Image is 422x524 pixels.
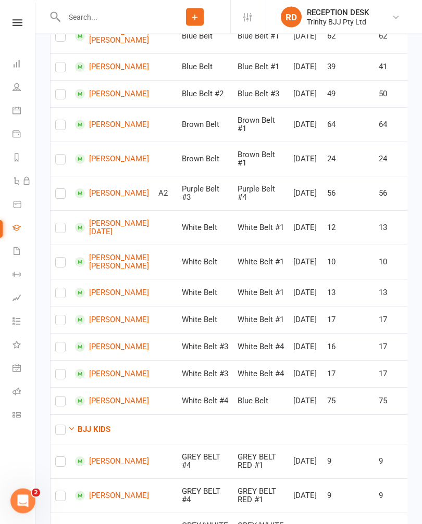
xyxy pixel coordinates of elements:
a: [PERSON_NAME] [75,457,149,467]
td: [DATE] [289,334,322,361]
td: Blue Belt #1 [233,54,289,81]
td: [DATE] [289,279,322,306]
strong: BJJ KIDS [78,425,110,434]
td: 17 [322,361,374,388]
a: Class kiosk mode [13,404,36,428]
a: [PERSON_NAME] [75,342,149,352]
td: Blue Belt [177,54,233,81]
td: [DATE] [289,19,322,54]
a: [PERSON_NAME][DATE] [75,220,149,237]
td: 49 [322,81,374,108]
td: White Belt #3 [177,361,233,388]
input: Search... [61,10,159,24]
td: [DATE] [289,479,322,513]
td: White Belt #1 [233,245,289,279]
td: [DATE] [289,142,322,176]
td: [DATE] [289,388,322,415]
a: [PERSON_NAME] [75,315,149,325]
td: A2 [154,176,177,211]
a: General attendance kiosk mode [13,357,36,381]
a: [PERSON_NAME] [75,62,149,72]
td: Blue Belt #1 [233,19,289,54]
td: White Belt #4 [233,334,289,361]
div: Trinity BJJ Pty Ltd [307,17,369,27]
td: 13 [322,279,374,306]
a: Calendar [13,100,36,123]
td: 75 [322,388,374,415]
td: Blue Belt [177,19,233,54]
td: GREY BELT #4 [177,479,233,513]
td: Blue Belt [233,388,289,415]
td: Blue Belt #3 [233,81,289,108]
td: 24 [322,142,374,176]
td: White Belt #1 [233,279,289,306]
a: Dashboard [13,53,36,76]
td: Brown Belt #1 [233,108,289,142]
td: White Belt [177,245,233,279]
td: 12 [322,211,374,245]
td: [DATE] [289,211,322,245]
td: 16 [322,334,374,361]
a: What's New [13,334,36,357]
td: 17 [322,306,374,334]
a: [PERSON_NAME] [PERSON_NAME] [75,254,149,271]
a: [PERSON_NAME] [75,155,149,164]
td: Brown Belt #1 [233,142,289,176]
div: RD [281,7,302,28]
td: [DATE] [289,245,322,279]
td: 64 [322,108,374,142]
td: [DATE] [289,176,322,211]
td: White Belt [177,211,233,245]
a: [PERSON_NAME] [75,288,149,298]
a: [PERSON_NAME] [75,491,149,501]
td: White Belt #3 [177,334,233,361]
a: Reports [13,147,36,170]
a: [PERSON_NAME] [75,120,149,130]
td: White Belt #4 [177,388,233,415]
td: White Belt #1 [233,211,289,245]
td: [DATE] [289,444,322,479]
td: [DATE] [289,54,322,81]
a: People [13,76,36,100]
td: 56 [322,176,374,211]
td: [DATE] [289,81,322,108]
td: White Belt #1 [233,306,289,334]
a: Payments [13,123,36,147]
td: Purple Belt #4 [233,176,289,211]
td: 9 [322,444,374,479]
td: 62 [322,19,374,54]
iframe: Intercom live chat [10,489,35,514]
td: [DATE] [289,306,322,334]
td: Brown Belt [177,142,233,176]
button: BJJ KIDS [68,424,110,436]
td: White Belt [177,306,233,334]
div: RECEPTION DESK [307,8,369,17]
td: [DATE] [289,108,322,142]
td: Purple Belt #3 [177,176,233,211]
a: [PERSON_NAME] [75,369,149,379]
td: GREY BELT RED #1 [233,444,289,479]
td: Brown Belt [177,108,233,142]
td: White Belt #4 [233,361,289,388]
a: [PERSON_NAME] [75,397,149,406]
a: Product Sales [13,194,36,217]
td: 10 [322,245,374,279]
td: 9 [322,479,374,513]
td: GREY BELT RED #1 [233,479,289,513]
td: White Belt [177,279,233,306]
a: [PERSON_NAME] [75,90,149,99]
a: [PERSON_NAME] [75,189,149,199]
td: Blue Belt #2 [177,81,233,108]
a: Roll call kiosk mode [13,381,36,404]
td: 39 [322,54,374,81]
td: [DATE] [289,361,322,388]
a: Assessments [13,287,36,311]
span: 2 [32,489,40,497]
a: [PERSON_NAME] [PERSON_NAME] [75,28,149,45]
td: GREY BELT #4 [177,444,233,479]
